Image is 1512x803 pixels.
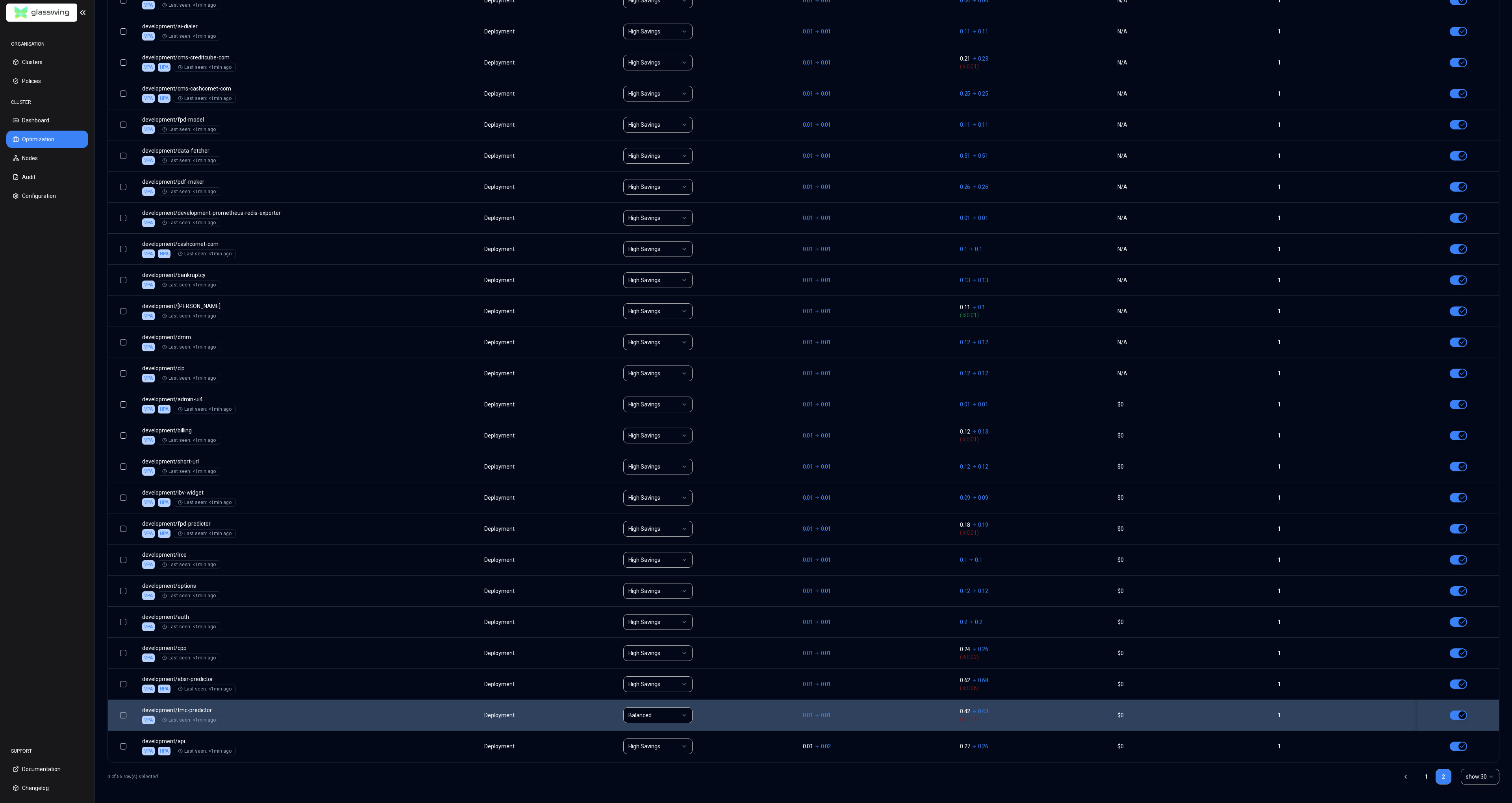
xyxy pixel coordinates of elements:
p: 0.26 [978,183,988,191]
p: 0.01 [803,432,813,439]
div: N/A [1117,59,1271,66]
p: 0.11 [978,28,988,35]
p: 0.01 [821,59,831,66]
p: 0.01 [803,59,813,66]
div: 1 [1278,121,1410,129]
p: 0.12 [960,369,970,377]
div: 1 [1278,307,1410,315]
p: 0.01 [803,618,813,626]
div: Last seen: <1min ago [162,188,216,195]
p: 0.11 [978,121,988,129]
p: 0.01 [978,401,988,408]
div: Last seen: <1min ago [162,655,216,661]
p: 0.01 [803,587,813,595]
div: VPA [142,312,155,320]
div: 1 [1278,649,1410,657]
div: HPA enabled. [158,94,170,103]
div: $0 [1117,680,1271,688]
img: GlassWing [11,4,72,22]
div: Deployment [484,183,516,191]
p: 0.01 [803,369,813,377]
div: $0 [1117,525,1271,533]
p: 0.01 [821,556,831,564]
p: 0.01 [803,494,813,502]
div: N/A [1117,276,1271,284]
p: 0.01 [821,369,831,377]
p: data-fetcher [142,147,293,155]
div: VPA [142,1,155,9]
p: cpp [142,644,293,652]
div: Last seen: <1min ago [162,468,216,474]
p: 0.01 [821,711,831,719]
p: 0.01 [803,121,813,129]
p: 0.01 [821,463,831,471]
div: Deployment [484,28,516,35]
div: VPA [142,436,155,445]
div: Last seen: <1min ago [162,2,216,8]
div: VPA [142,125,155,134]
p: bankruptcy [142,271,293,279]
p: pdf-maker [142,178,293,186]
p: 0.12 [960,587,970,595]
p: 0.1 [960,245,967,253]
div: HPA enabled. [158,249,170,258]
p: 0.01 [960,214,970,222]
span: ( 0.01 ) [960,436,1110,443]
p: billing [142,426,293,434]
div: Deployment [484,618,516,626]
div: Last seen: <1min ago [162,593,216,599]
div: Last seen: <1min ago [178,748,232,754]
div: VPA [142,63,155,72]
div: 1 [1278,494,1410,502]
div: Last seen: <1min ago [178,686,232,692]
div: VPA [142,716,155,724]
div: Last seen: <1min ago [162,344,216,350]
div: VPA [142,467,155,476]
p: 0.01 [803,649,813,657]
div: $0 [1117,432,1271,439]
div: 1 [1278,245,1410,253]
div: VPA [142,187,155,196]
div: 1 [1278,152,1410,160]
p: 0.01 [803,183,813,191]
p: 0.51 [960,152,970,160]
div: Deployment [484,463,516,471]
span: ( 0.02 ) [960,653,1110,661]
p: 0.01 [803,525,813,533]
p: auth [142,613,293,621]
p: development-prometheus-redis-exporter [142,209,293,217]
p: 0.42 [960,707,970,715]
p: 0.43 [978,707,988,715]
div: 1 [1278,401,1410,408]
p: 0.01 [821,183,831,191]
div: Deployment [484,587,516,595]
p: 0.01 [821,214,831,222]
p: 0.01 [821,28,831,35]
p: 0.19 [978,521,988,529]
div: Last seen: <1min ago [162,561,216,568]
button: Clusters [6,54,88,71]
p: 0.13 [960,276,970,284]
div: Last seen: <1min ago [162,33,216,39]
p: 0.11 [960,28,970,35]
p: 0.12 [978,369,988,377]
div: 1 [1278,338,1410,346]
p: 0.01 [821,338,831,346]
div: Deployment [484,401,516,408]
p: 0.01 [803,214,813,222]
p: 0.13 [978,276,988,284]
div: VPA [142,343,155,351]
p: admin-ui4 [142,395,293,403]
p: 0.01 [803,401,813,408]
nav: pagination [1418,769,1451,785]
div: Deployment [484,711,516,719]
div: VPA [142,218,155,227]
div: N/A [1117,214,1271,222]
p: 0.1 [960,556,967,564]
p: 0.11 [960,303,970,311]
div: Deployment [484,121,516,129]
p: cms-cashcomet-com [142,85,293,92]
div: $0 [1117,556,1271,564]
div: N/A [1117,307,1271,315]
p: fpd-predictor [142,520,293,528]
